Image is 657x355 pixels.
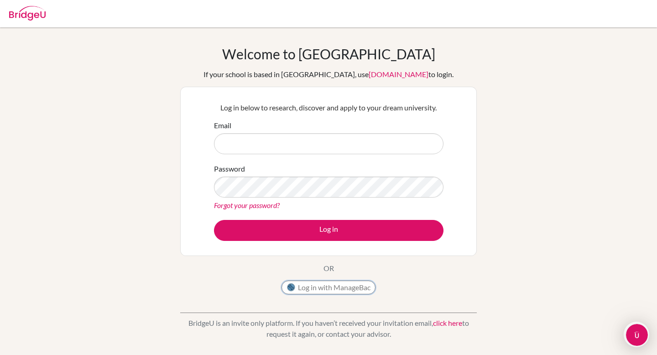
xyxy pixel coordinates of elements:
div: If your school is based in [GEOGRAPHIC_DATA], use to login. [203,69,454,80]
a: [DOMAIN_NAME] [369,70,428,78]
label: Password [214,163,245,174]
a: Forgot your password? [214,201,280,209]
p: Log in below to research, discover and apply to your dream university. [214,102,443,113]
p: BridgeU is an invite only platform. If you haven’t received your invitation email, to request it ... [180,318,477,339]
p: OR [323,263,334,274]
a: click here [433,318,462,327]
button: Log in [214,220,443,241]
h1: Welcome to [GEOGRAPHIC_DATA] [222,46,435,62]
iframe: Intercom live chat discovery launcher [624,322,649,347]
button: Log in with ManageBac [282,281,375,294]
img: Bridge-U [9,6,46,21]
label: Email [214,120,231,131]
iframe: Intercom live chat [626,324,648,346]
